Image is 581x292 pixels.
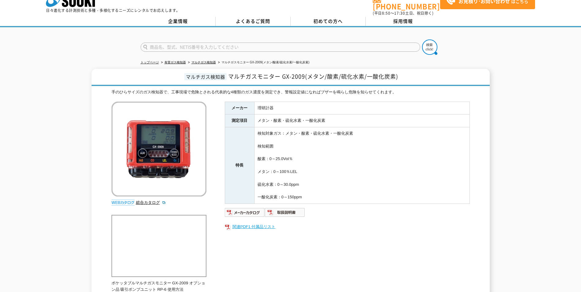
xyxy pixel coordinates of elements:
[141,17,216,26] a: 企業情報
[111,102,206,197] img: マルチガスモニター GX-2009(メタン/酸素/硫化水素/一酸化炭素)
[265,212,305,216] a: 取扱説明書
[216,17,291,26] a: よくあるご質問
[184,73,227,80] span: マルチガス検知器
[141,61,159,64] a: トップページ
[254,102,470,114] td: 理研計器
[164,61,186,64] a: 有害ガス検知器
[291,17,366,26] a: 初めての方へ
[228,72,398,80] span: マルチガスモニター GX-2009(メタン/酸素/硫化水素/一酸化炭素)
[373,10,433,16] span: (平日 ～ 土日、祝日除く)
[422,39,437,55] img: btn_search.png
[136,200,166,205] a: 総合カタログ
[111,200,134,206] img: webカタログ
[265,208,305,217] img: 取扱説明書
[313,18,343,24] span: 初めての方へ
[254,127,470,204] td: 検知対象ガス：メタン・酸素・硫化水素・一酸化炭素 検知範囲 酸素：0～25.0Vol％ メタン：0～100％LEL 硫化水素：0～30.0ppm 一酸化炭素：0～150ppm
[46,9,180,12] p: 日々進化する計測技術と多種・多様化するニーズにレンタルでお応えします。
[254,114,470,127] td: メタン・酸素・硫化水素・一酸化炭素
[225,127,254,204] th: 特長
[191,61,216,64] a: マルチガス検知器
[225,212,265,216] a: メーカーカタログ
[366,17,441,26] a: 採用情報
[111,89,470,95] div: 手のひらサイズのガス検知器で、工事現場で危険とされる代表的な4種類のガス濃度を測定でき、警報設定値になればブザーを鳴らし危険を知らせてくれます。
[225,208,265,217] img: メーカーカタログ
[225,102,254,114] th: メーカー
[225,223,470,231] a: 関連PDF1 付属品リスト
[217,59,310,66] li: マルチガスモニター GX-2009(メタン/酸素/硫化水素/一酸化炭素)
[141,43,420,52] input: 商品名、型式、NETIS番号を入力してください
[225,114,254,127] th: 測定項目
[394,10,405,16] span: 17:30
[382,10,390,16] span: 8:50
